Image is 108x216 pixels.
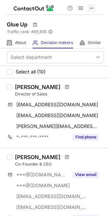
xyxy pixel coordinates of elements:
[11,54,52,61] div: Select department
[16,193,87,199] span: [EMAIL_ADDRESS][DOMAIN_NAME]
[14,4,54,12] img: ContactOut v5.3.10
[72,171,99,178] button: Reveal Button
[16,172,68,178] span: ***@[DOMAIN_NAME]
[15,40,26,45] span: About
[72,134,99,141] button: Reveal Button
[16,123,99,129] span: [PERSON_NAME][EMAIL_ADDRESS][DOMAIN_NAME]
[15,154,60,160] div: [PERSON_NAME]
[41,40,73,45] span: Decision makers
[7,29,47,34] span: Traffic rank: # 65,935
[16,102,98,108] span: [EMAIL_ADDRESS][DOMAIN_NAME]
[7,20,28,28] h1: Glue Up
[16,112,98,118] span: [EMAIL_ADDRESS][DOMAIN_NAME]
[88,40,101,45] span: Similar
[16,182,70,189] span: ***@[DOMAIN_NAME]
[16,69,46,74] span: Select all (10)
[15,84,60,90] div: [PERSON_NAME]
[16,204,87,210] span: [EMAIL_ADDRESS][DOMAIN_NAME]
[15,161,104,167] div: Co-Founder & CEO
[15,91,104,97] div: Director of Sales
